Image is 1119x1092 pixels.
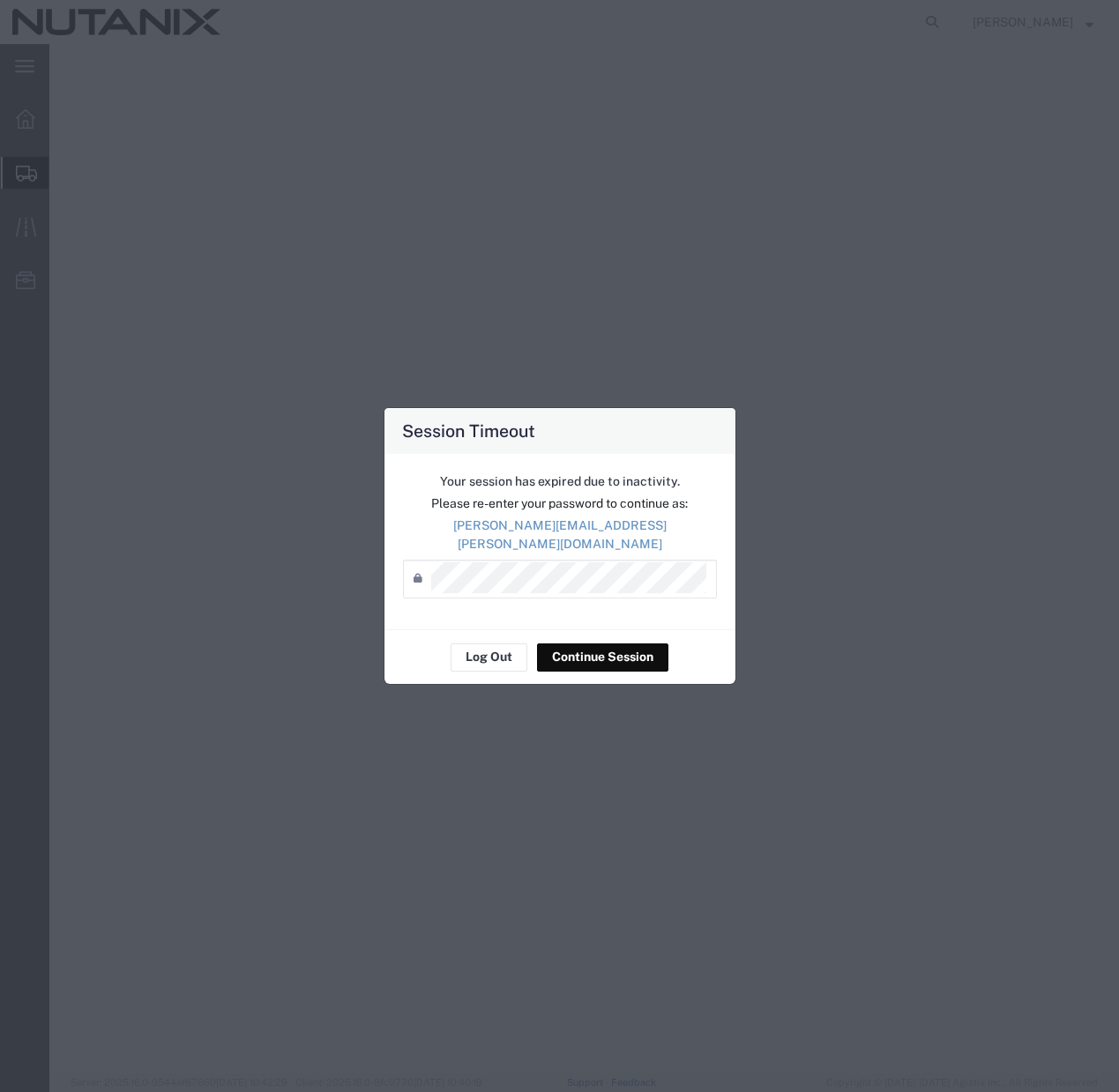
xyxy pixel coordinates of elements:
[402,418,535,443] h4: Session Timeout
[403,516,717,553] p: [PERSON_NAME][EMAIL_ADDRESS][PERSON_NAME][DOMAIN_NAME]
[451,643,527,672] button: Log Out
[403,472,717,491] p: Your session has expired due to inactivity.
[537,643,668,672] button: Continue Session
[403,494,717,513] p: Please re-enter your password to continue as:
